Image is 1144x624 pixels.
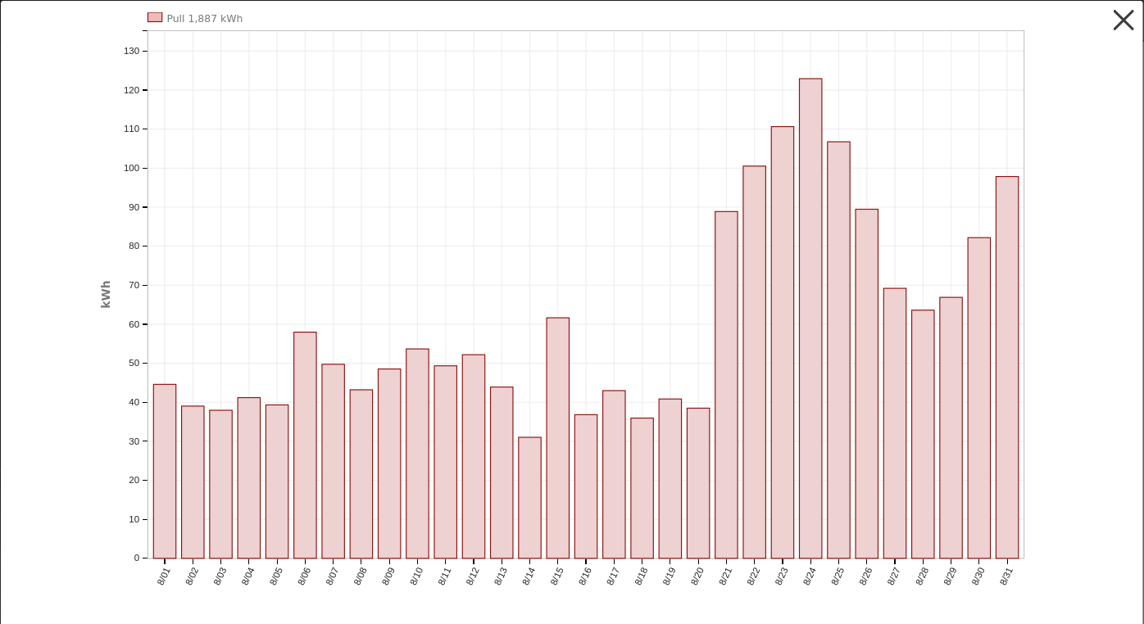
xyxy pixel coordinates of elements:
text: 8/02 [184,567,200,587]
rect: onclick="" [603,391,625,558]
rect: onclick="" [912,310,934,558]
text: 8/12 [465,567,481,587]
text: 8/21 [717,567,733,587]
text: 70 [129,280,139,290]
text: 8/27 [886,567,902,587]
rect: onclick="" [828,142,850,558]
text: 8/30 [970,567,987,587]
text: 8/07 [324,567,340,587]
text: 8/22 [746,567,762,587]
rect: onclick="" [996,177,1019,559]
rect: onclick="" [266,405,288,558]
rect: onclick="" [800,79,822,558]
text: 8/28 [914,567,930,587]
rect: onclick="" [378,369,400,558]
text: 90 [129,202,139,212]
text: 8/13 [493,567,509,587]
rect: onclick="" [575,415,597,559]
rect: onclick="" [688,409,710,559]
text: Pull 1,887 kWh [166,12,243,25]
text: 8/14 [520,566,538,587]
text: 8/08 [352,567,368,587]
text: 50 [129,359,139,369]
rect: onclick="" [519,438,541,559]
text: 100 [124,163,139,173]
text: 8/19 [661,567,678,587]
text: 8/10 [408,567,424,587]
rect: onclick="" [238,398,260,558]
text: 110 [124,124,139,134]
text: 8/11 [436,567,452,587]
text: 60 [129,319,139,329]
rect: onclick="" [969,238,991,559]
rect: onclick="" [322,364,344,558]
text: 8/04 [239,566,256,587]
rect: onclick="" [743,166,765,558]
text: 8/23 [774,567,790,587]
rect: onclick="" [406,350,429,559]
rect: onclick="" [715,212,738,559]
rect: onclick="" [350,390,372,558]
rect: onclick="" [181,406,203,558]
text: 8/15 [548,567,565,587]
text: 40 [129,397,139,407]
rect: onclick="" [210,410,232,558]
text: 8/31 [998,567,1015,587]
text: 120 [124,85,139,95]
rect: onclick="" [856,210,878,559]
rect: onclick="" [153,385,175,559]
text: 30 [129,436,139,446]
text: 10 [129,514,139,524]
text: 8/09 [380,567,397,587]
text: 130 [124,46,139,56]
rect: onclick="" [547,318,569,558]
text: 8/16 [577,567,593,587]
text: 8/18 [633,567,649,587]
rect: onclick="" [462,355,484,559]
rect: onclick="" [940,297,962,558]
text: 20 [129,476,139,486]
rect: onclick="" [631,418,653,558]
text: kWh [99,281,112,309]
text: 8/24 [801,566,819,587]
text: 8/25 [829,567,846,587]
text: 8/20 [689,567,706,587]
text: 8/29 [942,567,959,587]
text: 8/03 [211,567,228,587]
rect: onclick="" [434,366,456,558]
rect: onclick="" [772,127,794,559]
text: 8/26 [858,567,874,587]
text: 80 [129,242,139,251]
rect: onclick="" [491,387,513,558]
rect: onclick="" [659,400,681,559]
text: 8/05 [268,567,284,587]
text: 8/06 [296,567,312,587]
text: 8/17 [605,567,621,587]
rect: onclick="" [884,288,906,558]
text: 8/01 [155,567,171,587]
text: 0 [134,554,138,563]
rect: onclick="" [294,332,316,558]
